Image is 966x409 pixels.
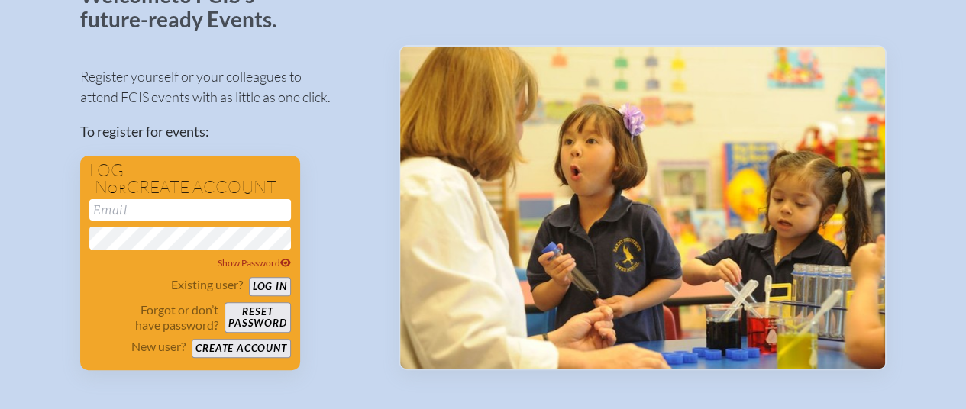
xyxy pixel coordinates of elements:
p: Register yourself or your colleagues to attend FCIS events with as little as one click. [80,66,374,108]
button: Create account [192,339,290,358]
input: Email [89,199,291,221]
button: Log in [249,277,291,296]
p: New user? [131,339,186,354]
p: To register for events: [80,121,374,142]
img: Events [400,47,885,369]
span: Show Password [218,257,291,269]
h1: Log in create account [89,162,291,196]
p: Existing user? [171,277,243,292]
p: Forgot or don’t have password? [89,302,219,333]
span: or [108,181,127,196]
button: Resetpassword [225,302,290,333]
